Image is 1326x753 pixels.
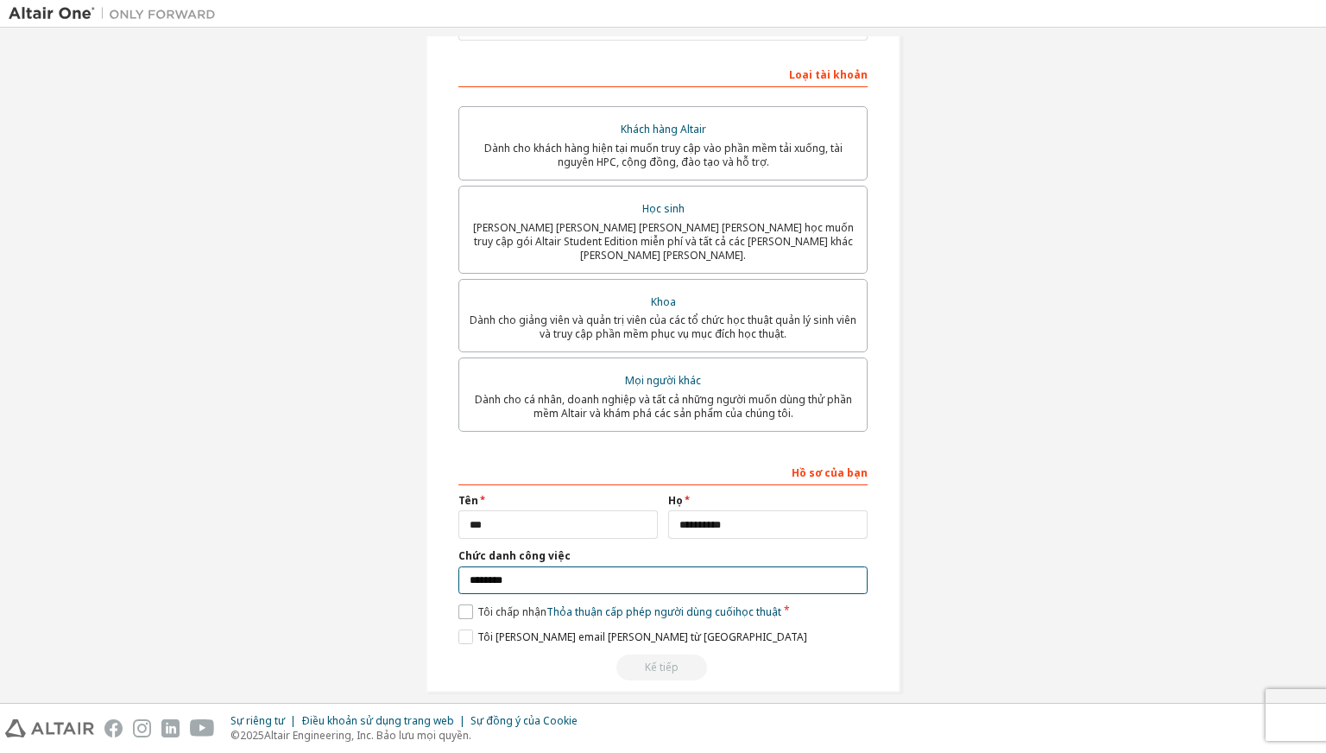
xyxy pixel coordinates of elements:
font: Sự đồng ý của Cookie [470,713,578,728]
font: học thuật [736,604,781,619]
img: youtube.svg [190,719,215,737]
font: Dành cho cá nhân, doanh nghiệp và tất cả những người muốn dùng thử phần mềm Altair và khám phá cá... [475,392,852,421]
font: Tên [458,493,478,508]
font: Khoa [651,294,676,309]
font: Mọi người khác [625,373,701,388]
font: Altair Engineering, Inc. Bảo lưu mọi quyền. [264,728,471,743]
font: 2025 [240,728,264,743]
font: Tôi chấp nhận [477,604,546,619]
img: altair_logo.svg [5,719,94,737]
font: Dành cho giảng viên và quản trị viên của các tổ chức học thuật quản lý sinh viên và truy cập phần... [470,313,856,341]
img: facebook.svg [104,719,123,737]
font: Loại tài khoản [789,67,868,82]
font: Tôi [PERSON_NAME] email [PERSON_NAME] từ [GEOGRAPHIC_DATA] [477,630,807,644]
font: Điều khoản sử dụng trang web [301,713,454,728]
font: Dành cho khách hàng hiện tại muốn truy cập vào phần mềm tải xuống, tài nguyên HPC, cộng đồng, đào... [484,141,843,169]
div: Đọc và chấp nhận EULA để tiếp tục [458,655,868,680]
img: linkedin.svg [161,719,180,737]
font: Học sinh [642,201,685,216]
img: Altair One [9,5,224,22]
font: [PERSON_NAME] [PERSON_NAME] [PERSON_NAME] [PERSON_NAME] học muốn truy cập gói Altair Student Edit... [473,220,854,263]
font: Họ [668,493,683,508]
font: Thỏa thuận cấp phép người dùng cuối [546,604,736,619]
img: instagram.svg [133,719,151,737]
font: Khách hàng Altair [621,122,706,136]
font: © [230,728,240,743]
font: Sự riêng tư [230,713,285,728]
font: Chức danh công việc [458,548,571,563]
font: Hồ sơ của bạn [792,465,868,480]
